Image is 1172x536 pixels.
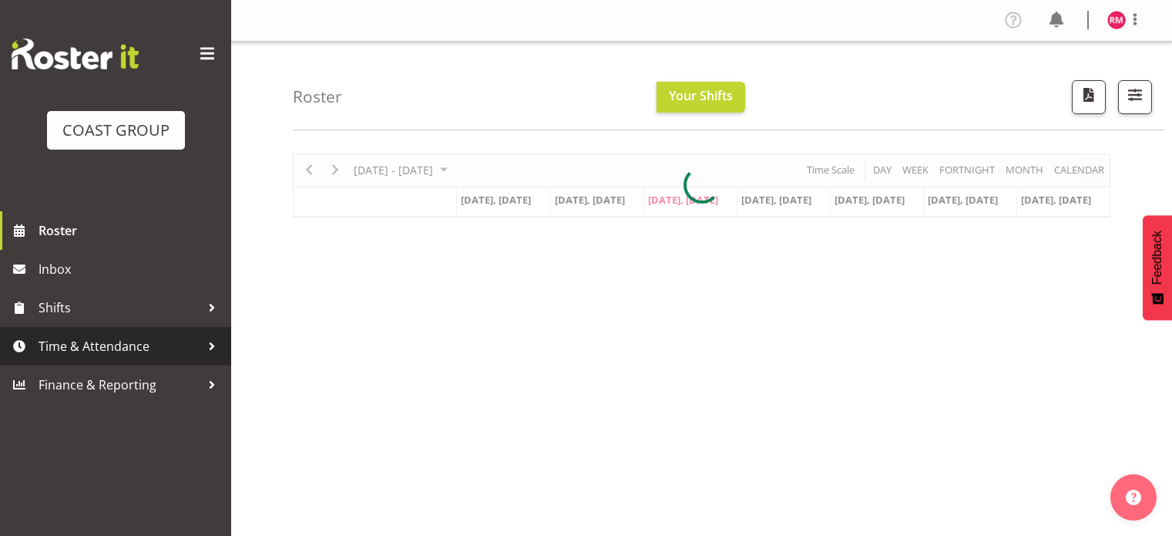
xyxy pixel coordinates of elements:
button: Feedback - Show survey [1143,215,1172,320]
button: Your Shifts [657,82,745,113]
span: Roster [39,219,223,242]
img: help-xxl-2.png [1126,490,1141,505]
span: Feedback [1150,231,1164,285]
span: Finance & Reporting [39,373,200,396]
img: robert-micheal-hyde10060.jpg [1107,11,1126,29]
img: Rosterit website logo [12,39,139,69]
span: Your Shifts [669,87,733,104]
span: Shifts [39,296,200,319]
button: Download a PDF of the roster according to the set date range. [1072,80,1106,114]
span: Inbox [39,258,223,281]
button: Filter Shifts [1118,80,1152,114]
span: Time & Attendance [39,335,200,358]
h4: Roster [293,88,342,106]
div: COAST GROUP [62,119,170,142]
